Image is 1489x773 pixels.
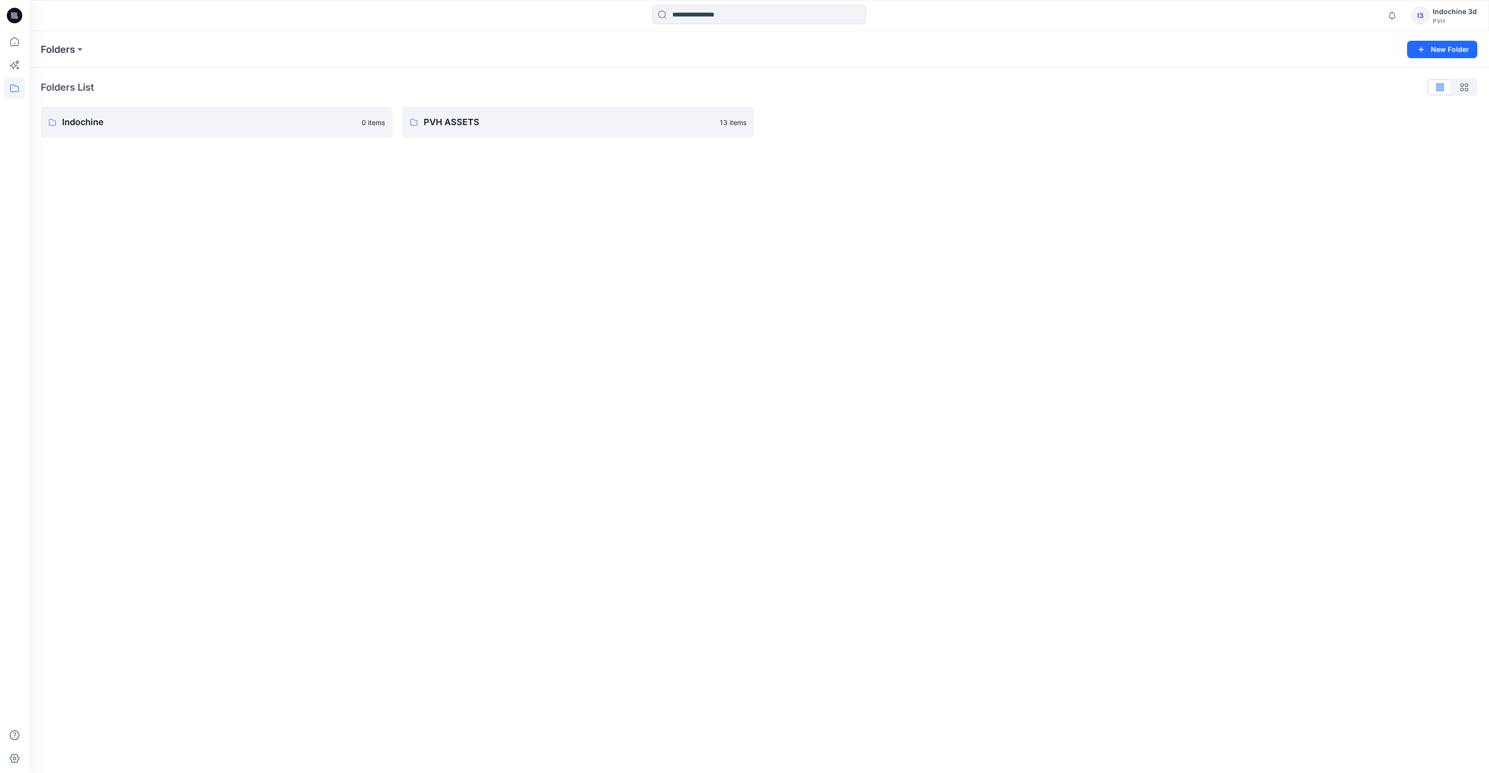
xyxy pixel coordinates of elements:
[41,43,75,56] a: Folders
[41,80,94,95] p: Folders List
[402,107,754,138] a: PVH ASSETS13 items
[1407,41,1477,58] button: New Folder
[1433,17,1477,25] div: PVH
[720,117,746,128] p: 13 items
[362,117,385,128] p: 0 items
[1411,7,1429,24] div: I3
[62,115,356,129] p: Indochine
[424,115,714,129] p: PVH ASSETS
[1433,6,1477,17] div: Indochine 3d
[41,107,393,138] a: Indochine0 items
